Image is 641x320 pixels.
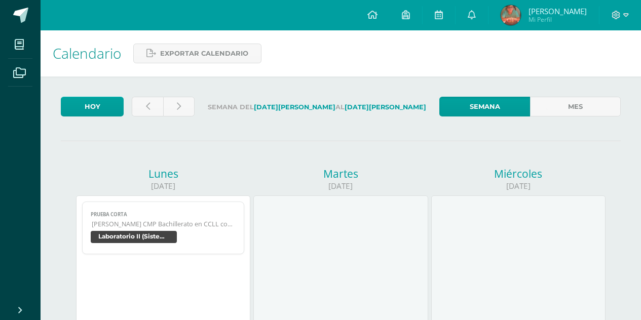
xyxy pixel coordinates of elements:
[254,103,335,111] strong: [DATE][PERSON_NAME]
[431,167,606,181] div: Miércoles
[345,103,426,111] strong: [DATE][PERSON_NAME]
[253,167,428,181] div: Martes
[160,44,248,63] span: Exportar calendario
[203,97,431,117] label: Semana del al
[61,97,124,116] a: Hoy
[529,15,587,24] span: Mi Perfil
[53,44,121,63] span: Calendario
[76,167,250,181] div: Lunes
[76,181,250,191] div: [DATE]
[82,202,244,254] a: PRUEBA CORTA[PERSON_NAME] CMP Bachillerato en CCLL con Orientación en ComputaciónLaboratorio II (...
[91,211,236,218] span: PRUEBA CORTA
[253,181,428,191] div: [DATE]
[431,181,606,191] div: [DATE]
[439,97,530,116] a: Semana
[529,6,587,16] span: [PERSON_NAME]
[530,97,621,116] a: Mes
[133,44,261,63] a: Exportar calendario
[501,5,521,25] img: a7668162d112cc7a658838c605715d9f.png
[91,231,177,243] span: Laboratorio II (Sistema Operativo Macintoch)
[92,220,236,228] span: [PERSON_NAME] CMP Bachillerato en CCLL con Orientación en Computación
